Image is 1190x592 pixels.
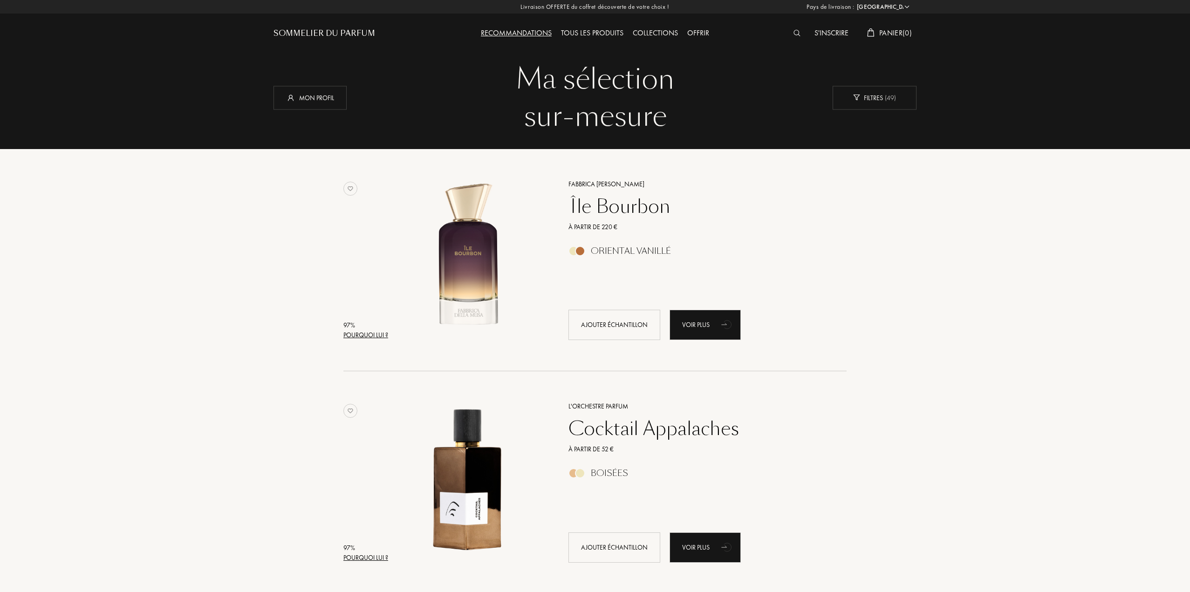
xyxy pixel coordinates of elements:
div: Ajouter échantillon [568,532,660,563]
img: no_like_p.png [343,182,357,196]
div: 97 % [343,320,388,330]
a: Recommandations [476,28,556,38]
img: profil_icn_w.svg [286,93,295,102]
a: Voir plusanimation [670,532,741,563]
a: Fabbrica [PERSON_NAME] [561,179,833,189]
div: animation [718,315,737,333]
div: Voir plus [670,310,741,340]
div: Ma sélection [280,61,910,98]
div: Voir plus [670,532,741,563]
img: Cocktail Appalaches L'Orchestre Parfum [391,400,547,555]
div: sur-mesure [280,98,910,135]
div: Oriental Vanillé [591,246,671,256]
div: Pourquoi lui ? [343,330,388,340]
a: Cocktail Appalaches L'Orchestre Parfum [391,390,554,573]
a: Sommelier du Parfum [274,28,375,39]
div: Pourquoi lui ? [343,553,388,563]
div: Collections [628,27,683,40]
a: Cocktail Appalaches [561,417,833,440]
div: Offrir [683,27,714,40]
img: Île Bourbon Fabbrica Della Musa [391,178,547,333]
a: Tous les produits [556,28,628,38]
span: ( 49 ) [883,93,896,102]
div: Recommandations [476,27,556,40]
a: Oriental Vanillé [561,249,833,259]
div: Boisées [591,468,628,478]
img: cart_white.svg [867,28,875,37]
img: search_icn_white.svg [793,30,800,36]
img: no_like_p.png [343,404,357,418]
div: Filtres [833,86,916,109]
a: Boisées [561,471,833,481]
a: Voir plusanimation [670,310,741,340]
a: Offrir [683,28,714,38]
a: L'Orchestre Parfum [561,401,833,411]
a: Île Bourbon Fabbrica Della Musa [391,168,554,351]
div: Tous les produits [556,27,628,40]
span: Panier ( 0 ) [879,28,912,38]
img: new_filter_w.svg [853,95,860,101]
a: À partir de 52 € [561,444,833,454]
div: 97 % [343,543,388,553]
a: S'inscrire [810,28,853,38]
a: Île Bourbon [561,195,833,218]
span: Pays de livraison : [807,2,855,12]
div: Mon profil [274,86,347,109]
div: Ajouter échantillon [568,310,660,340]
div: S'inscrire [810,27,853,40]
a: Collections [628,28,683,38]
a: À partir de 220 € [561,222,833,232]
div: animation [718,538,737,556]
